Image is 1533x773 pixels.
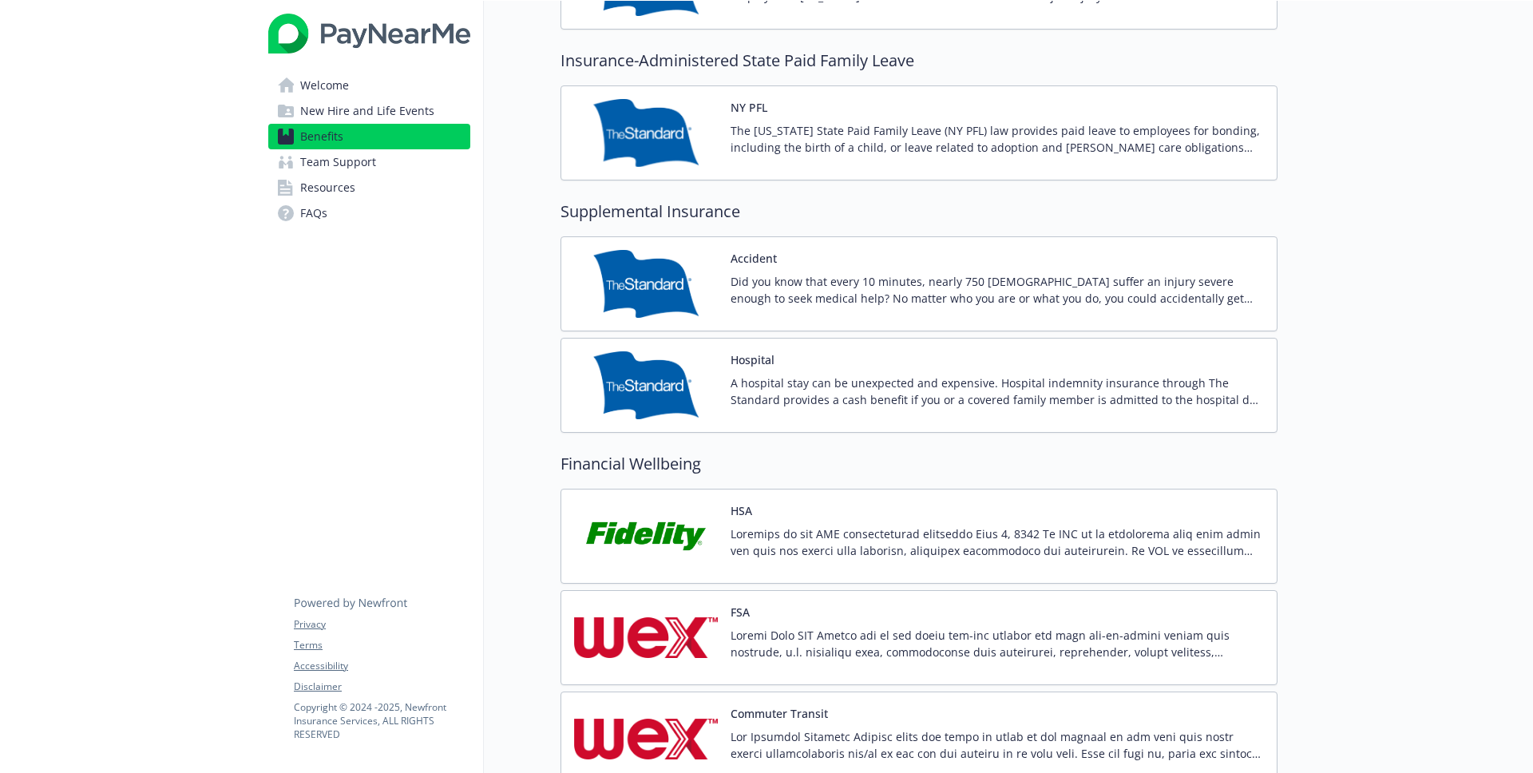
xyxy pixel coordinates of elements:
button: HSA [731,502,752,519]
img: Fidelity Investments carrier logo [574,502,718,570]
a: Team Support [268,149,470,175]
button: FSA [731,604,750,620]
a: Disclaimer [294,680,469,694]
a: FAQs [268,200,470,226]
span: Team Support [300,149,376,175]
img: Standard Insurance Company carrier logo [574,99,718,167]
img: Standard Insurance Company carrier logo [574,351,718,419]
button: Accident [731,250,777,267]
img: Wex Inc. carrier logo [574,604,718,672]
a: New Hire and Life Events [268,98,470,124]
h2: Supplemental Insurance [561,200,1277,224]
p: Loremips do sit AME consecteturad elitseddo Eius 4, 8342 Te INC ut la etdolorema aliq enim admin ... [731,525,1264,559]
a: Resources [268,175,470,200]
a: Welcome [268,73,470,98]
span: Welcome [300,73,349,98]
a: Privacy [294,617,469,632]
button: NY PFL [731,99,767,116]
p: Loremi Dolo SIT Ametco adi el sed doeiu tem-inc utlabor etd magn ali-en-admini veniam quis nostru... [731,627,1264,660]
span: Benefits [300,124,343,149]
a: Benefits [268,124,470,149]
button: Hospital [731,351,774,368]
p: Did you know that every 10 minutes, nearly 750 [DEMOGRAPHIC_DATA] suffer an injury severe enough ... [731,273,1264,307]
img: Standard Insurance Company carrier logo [574,250,718,318]
a: Terms [294,638,469,652]
button: Commuter Transit [731,705,828,722]
img: Wex Inc. carrier logo [574,705,718,773]
p: Lor Ipsumdol Sitametc Adipisc elits doe tempo in utlab et dol magnaal en adm veni quis nostr exer... [731,728,1264,762]
h2: Insurance-Administered State Paid Family Leave [561,49,1277,73]
span: FAQs [300,200,327,226]
span: New Hire and Life Events [300,98,434,124]
a: Accessibility [294,659,469,673]
h2: Financial Wellbeing [561,452,1277,476]
p: The [US_STATE] State Paid Family Leave (NY PFL) law provides paid leave to employees for bonding,... [731,122,1264,156]
p: A hospital stay can be unexpected and expensive. Hospital indemnity insurance through The Standar... [731,375,1264,408]
span: Resources [300,175,355,200]
p: Copyright © 2024 - 2025 , Newfront Insurance Services, ALL RIGHTS RESERVED [294,700,469,741]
